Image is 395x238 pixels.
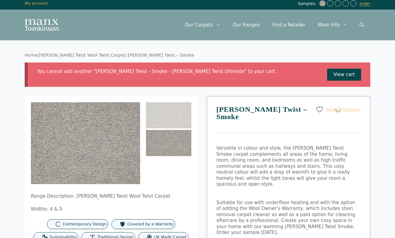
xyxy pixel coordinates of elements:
[25,1,48,6] a: My account
[353,16,370,34] a: Open Search Bar
[31,102,140,184] img: Tomkinson Twist Smoke
[39,53,125,58] a: [PERSON_NAME] Twist Wool Twist Carpet
[63,222,107,227] span: Contemporary Design
[227,16,266,34] a: Our Ranges
[146,130,191,156] img: Tomkinson Twist Smoke
[25,53,37,58] a: Home
[216,106,361,133] h1: [PERSON_NAME] Twist – Smoke
[298,1,318,6] span: Samples:
[37,69,361,75] li: You cannot add another "[PERSON_NAME] Twist - Smoke - [PERSON_NAME] Twist Ultimate" to your cart.
[179,16,370,34] nav: Primary
[216,200,361,236] p: Suitable for use with underfloor heating and with the option of adding the Wool Owner’s Warranty,...
[31,193,191,200] p: Range Description: [PERSON_NAME] Twist Wool Twist Carpet
[319,0,326,6] img: Tomkinson Twist Smoke
[327,69,361,81] a: View cart
[216,145,361,188] p: Versatile in colour and style, the [PERSON_NAME] Twist Smoke carpet complements all areas of the ...
[360,1,370,6] a: order
[312,16,353,34] a: More Info
[127,222,173,227] span: Covered by a Warranty
[179,16,227,34] a: Our Carpets
[25,53,370,58] nav: Breadcrumb
[25,19,59,31] img: Manx Tomkinson
[146,102,191,128] img: Tomkinson Twist Smoke
[266,16,311,34] a: Find a Retailer
[31,206,191,212] p: Widths: 4 & 5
